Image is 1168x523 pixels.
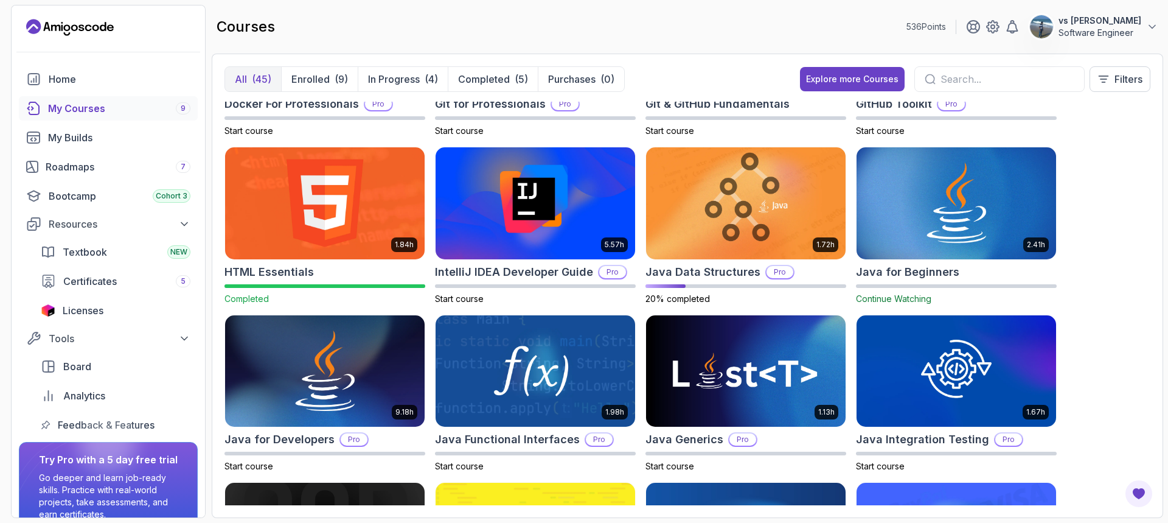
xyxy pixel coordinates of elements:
p: Pro [729,433,756,446]
p: 1.72h [816,240,835,250]
h2: Docker For Professionals [224,96,359,113]
h2: courses [217,17,275,37]
img: Java Integration Testing card [857,315,1056,427]
div: Bootcamp [49,189,190,203]
a: roadmaps [19,155,198,179]
a: bootcamp [19,184,198,208]
h2: Java Integration Testing [856,431,989,448]
h2: Git & GitHub Fundamentals [645,96,790,113]
a: feedback [33,413,198,437]
a: home [19,67,198,91]
span: Analytics [63,388,105,403]
h2: Java for Beginners [856,264,959,281]
p: 9.18h [395,407,414,417]
h2: GitHub Toolkit [856,96,932,113]
span: Start course [224,461,273,471]
h2: Java Functional Interfaces [435,431,580,448]
p: Pro [938,98,965,110]
div: Tools [49,331,190,346]
p: Filters [1114,72,1142,86]
h2: Java Generics [645,431,723,448]
img: Java Functional Interfaces card [436,315,635,427]
p: 1.67h [1026,407,1045,417]
button: All(45) [225,67,281,91]
a: licenses [33,298,198,323]
span: Licenses [63,303,103,318]
div: My Courses [48,101,190,116]
p: vs [PERSON_NAME] [1058,15,1141,27]
h2: Git for Professionals [435,96,546,113]
div: (0) [600,72,614,86]
a: analytics [33,384,198,408]
span: 5 [181,276,186,286]
span: Start course [856,125,905,136]
span: NEW [170,247,187,257]
p: 1.84h [395,240,414,250]
span: 9 [181,104,186,113]
span: Start course [435,293,484,304]
span: Textbook [63,245,107,259]
p: Purchases [548,72,596,86]
button: Resources [19,213,198,235]
span: Start course [435,461,484,471]
img: Java Data Structures card [646,147,846,259]
div: Resources [49,217,190,231]
h2: IntelliJ IDEA Developer Guide [435,264,593,281]
button: Enrolled(9) [281,67,358,91]
p: 5.57h [605,240,624,250]
span: Start course [856,461,905,471]
span: Completed [224,293,269,304]
button: user profile imagevs [PERSON_NAME]Software Engineer [1029,15,1158,39]
p: Enrolled [291,72,330,86]
img: HTML Essentials card [225,147,425,259]
div: (5) [515,72,528,86]
p: Pro [341,433,367,446]
p: Pro [552,98,579,110]
p: Pro [995,433,1022,446]
button: Filters [1090,66,1150,92]
img: Java for Beginners card [857,147,1056,259]
span: Continue Watching [856,293,931,304]
div: (45) [252,72,271,86]
img: Java Generics card [646,315,846,427]
div: Explore more Courses [806,73,899,85]
p: 1.13h [818,407,835,417]
a: builds [19,125,198,150]
a: board [33,354,198,379]
p: Pro [586,433,613,446]
a: certificates [33,269,198,293]
p: Pro [365,98,392,110]
p: 536 Points [906,21,946,33]
button: Completed(5) [448,67,538,91]
h2: HTML Essentials [224,264,314,281]
div: Roadmaps [46,160,190,174]
div: My Builds [48,130,190,145]
h2: Java Data Structures [645,264,760,281]
img: jetbrains icon [41,304,55,317]
a: courses [19,96,198,121]
p: Go deeper and learn job-ready skills. Practice with real-world projects, take assessments, and ea... [39,472,178,521]
button: Tools [19,328,198,349]
div: (9) [335,72,348,86]
p: Software Engineer [1058,27,1141,39]
button: In Progress(4) [358,67,448,91]
span: Start course [645,461,694,471]
img: IntelliJ IDEA Developer Guide card [436,147,635,259]
div: (4) [425,72,438,86]
p: Pro [599,266,626,278]
button: Explore more Courses [800,67,905,91]
p: All [235,72,247,86]
div: Home [49,72,190,86]
button: Purchases(0) [538,67,624,91]
span: Start course [645,125,694,136]
img: user profile image [1030,15,1053,38]
p: Completed [458,72,510,86]
input: Search... [940,72,1074,86]
span: Feedback & Features [58,418,155,432]
p: In Progress [368,72,420,86]
span: 20% completed [645,293,710,304]
h2: Java for Developers [224,431,335,448]
a: textbook [33,240,198,264]
span: Start course [435,125,484,136]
